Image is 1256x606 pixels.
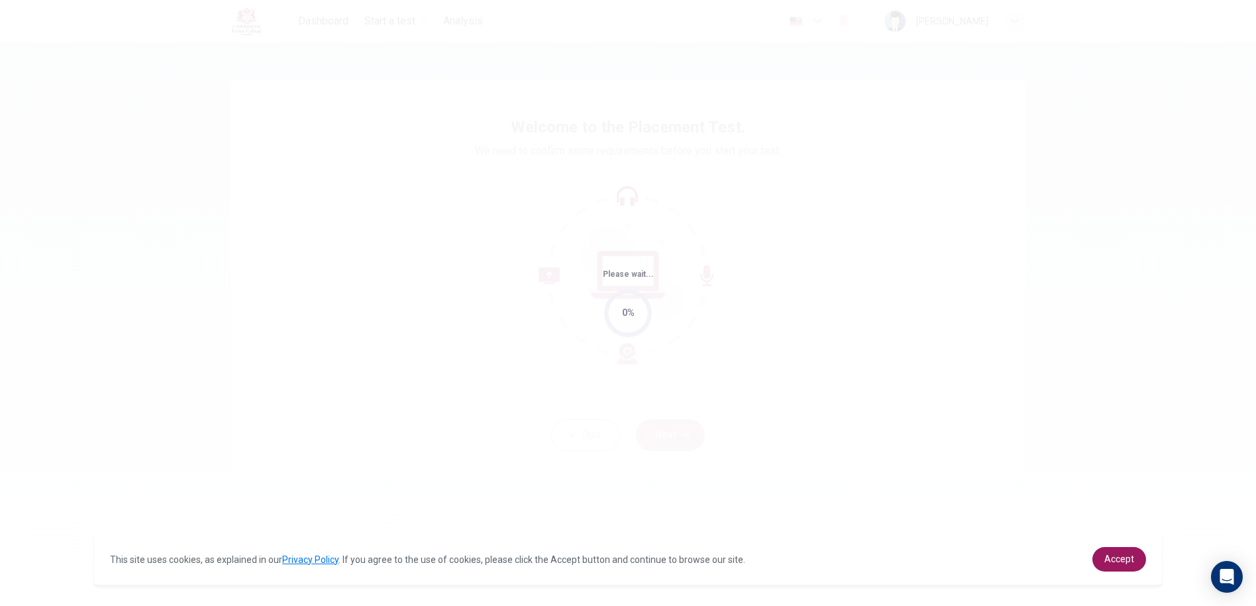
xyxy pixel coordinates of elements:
[622,305,635,321] div: 0%
[1092,547,1146,572] a: dismiss cookie message
[1104,554,1134,564] span: Accept
[603,270,654,279] span: Please wait...
[94,534,1162,585] div: cookieconsent
[1211,561,1243,593] div: Open Intercom Messenger
[110,554,745,565] span: This site uses cookies, as explained in our . If you agree to the use of cookies, please click th...
[282,554,339,565] a: Privacy Policy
